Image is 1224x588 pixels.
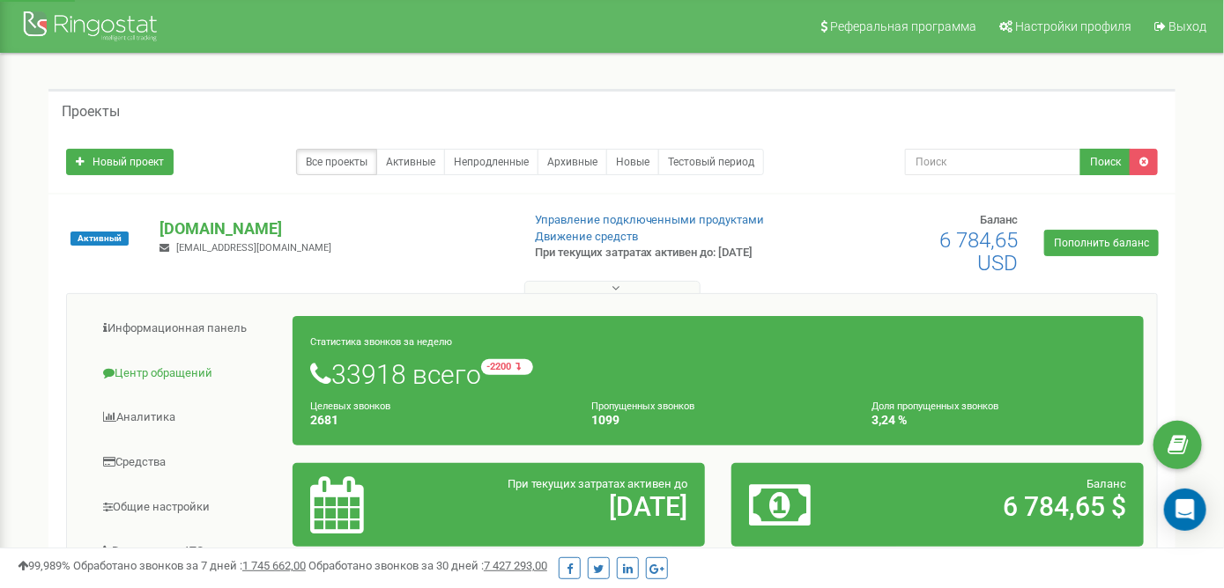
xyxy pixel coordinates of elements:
[1164,489,1206,531] div: Open Intercom Messenger
[62,104,120,120] h5: Проекты
[159,217,506,240] p: [DOMAIN_NAME]
[535,245,788,261] p: При текущих затратах активен до: [DATE]
[310,401,390,412] small: Целевых звонков
[80,396,293,439] a: Аналитика
[310,414,565,427] h4: 2681
[296,149,377,175] a: Все проекты
[310,336,452,348] small: Статистика звонков за неделю
[484,559,547,572] u: 7 427 293,00
[445,492,687,521] h2: [DATE]
[481,359,533,375] small: -2200
[73,559,306,572] span: Обработано звонков за 7 дней :
[308,559,547,572] span: Обработано звонков за 30 дней :
[444,149,538,175] a: Непродленные
[1080,149,1131,175] button: Поиск
[70,232,129,246] span: Активный
[508,477,687,490] span: При текущих затратах активен до
[80,486,293,529] a: Общие настройки
[538,149,607,175] a: Архивные
[1015,19,1131,33] span: Настройки профиля
[376,149,445,175] a: Активные
[66,149,174,175] a: Новый проект
[1044,230,1159,256] a: Пополнить баланс
[80,530,293,573] a: Виртуальная АТС
[939,228,1018,276] span: 6 784,65 USD
[872,414,1126,427] h4: 3,24 %
[658,149,764,175] a: Тестовый период
[884,492,1126,521] h2: 6 784,65 $
[830,19,976,33] span: Реферальная программа
[80,307,293,350] a: Информационная панель
[310,359,1126,389] h1: 33918 всего
[591,414,846,427] h4: 1099
[535,213,765,226] a: Управление подключенными продуктами
[980,213,1018,226] span: Баланс
[80,441,293,484] a: Средства
[591,401,694,412] small: Пропущенных звонков
[176,242,331,254] span: [EMAIL_ADDRESS][DOMAIN_NAME]
[606,149,659,175] a: Новые
[1168,19,1206,33] span: Выход
[1087,477,1126,490] span: Баланс
[872,401,998,412] small: Доля пропущенных звонков
[18,559,70,572] span: 99,989%
[535,230,638,243] a: Движение средств
[905,149,1081,175] input: Поиск
[242,559,306,572] u: 1 745 662,00
[80,352,293,395] a: Центр обращений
